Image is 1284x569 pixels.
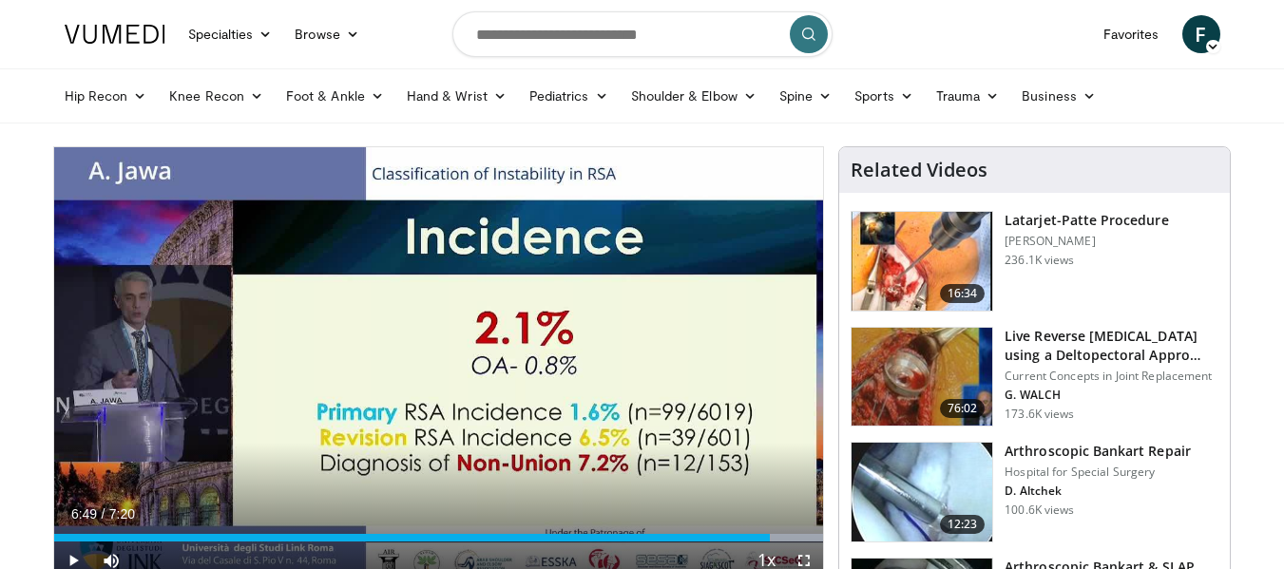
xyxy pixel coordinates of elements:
p: 173.6K views [1005,407,1074,422]
span: 76:02 [940,399,986,418]
a: Pediatrics [518,77,620,115]
h3: Arthroscopic Bankart Repair [1005,442,1191,461]
span: 12:23 [940,515,986,534]
span: / [102,506,105,522]
img: 617583_3.png.150x105_q85_crop-smart_upscale.jpg [852,212,992,311]
a: Foot & Ankle [275,77,395,115]
a: Specialties [177,15,284,53]
a: Sports [843,77,925,115]
a: Shoulder & Elbow [620,77,768,115]
p: [PERSON_NAME] [1005,234,1168,249]
p: 236.1K views [1005,253,1074,268]
a: Spine [768,77,843,115]
a: Knee Recon [158,77,275,115]
a: Business [1010,77,1107,115]
h4: Related Videos [851,159,987,181]
a: 76:02 Live Reverse [MEDICAL_DATA] using a Deltopectoral Appro… Current Concepts in Joint Replacem... [851,327,1218,427]
img: 10039_3.png.150x105_q85_crop-smart_upscale.jpg [852,443,992,541]
img: 684033_3.png.150x105_q85_crop-smart_upscale.jpg [852,328,992,427]
a: Hip Recon [53,77,159,115]
a: 16:34 Latarjet-Patte Procedure [PERSON_NAME] 236.1K views [851,211,1218,312]
a: Browse [283,15,371,53]
a: Hand & Wrist [395,77,518,115]
h3: Latarjet-Patte Procedure [1005,211,1168,230]
a: Favorites [1092,15,1171,53]
h3: Live Reverse [MEDICAL_DATA] using a Deltopectoral Appro… [1005,327,1218,365]
span: 16:34 [940,284,986,303]
div: Progress Bar [54,534,824,541]
input: Search topics, interventions [452,11,833,57]
span: 7:20 [109,506,135,522]
p: Hospital for Special Surgery [1005,465,1191,480]
p: Current Concepts in Joint Replacement [1005,369,1218,384]
a: F [1182,15,1220,53]
p: D. Altchek [1005,484,1191,499]
a: 12:23 Arthroscopic Bankart Repair Hospital for Special Surgery D. Altchek 100.6K views [851,442,1218,542]
p: G. WALCH [1005,388,1218,403]
p: 100.6K views [1005,503,1074,518]
img: VuMedi Logo [65,25,165,44]
a: Trauma [925,77,1011,115]
span: 6:49 [71,506,97,522]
